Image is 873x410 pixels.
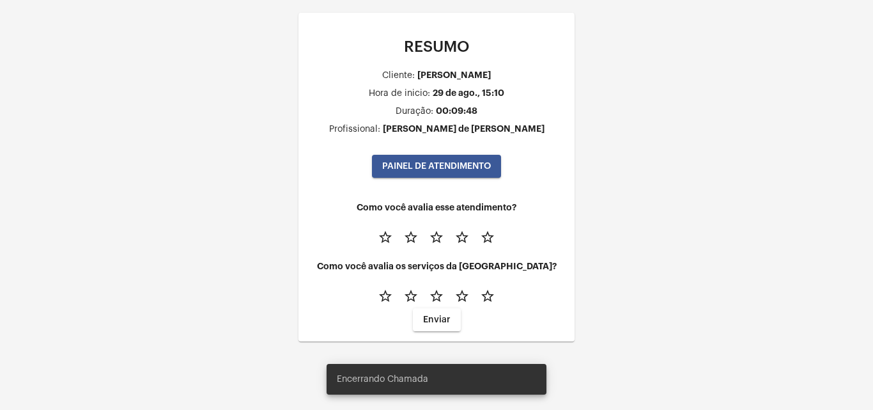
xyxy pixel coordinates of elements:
div: Duração: [396,107,433,116]
mat-icon: star_border [480,230,495,245]
mat-icon: star_border [403,230,419,245]
button: Enviar [413,308,461,331]
mat-icon: star_border [454,230,470,245]
span: Enviar [423,315,451,324]
div: [PERSON_NAME] [417,70,491,80]
button: PAINEL DE ATENDIMENTO [372,155,501,178]
mat-icon: star_border [378,288,393,304]
span: Encerrando Chamada [337,373,428,386]
div: Cliente: [382,71,415,81]
mat-icon: star_border [429,230,444,245]
h4: Como você avalia esse atendimento? [309,203,564,212]
div: [PERSON_NAME] de [PERSON_NAME] [383,124,545,134]
span: PAINEL DE ATENDIMENTO [382,162,491,171]
h4: Como você avalia os serviços da [GEOGRAPHIC_DATA]? [309,262,564,271]
mat-icon: star_border [403,288,419,304]
div: 00:09:48 [436,106,477,116]
div: Hora de inicio: [369,89,430,99]
mat-icon: star_border [480,288,495,304]
div: Profissional: [329,125,380,134]
mat-icon: star_border [429,288,444,304]
mat-icon: star_border [378,230,393,245]
p: RESUMO [309,38,564,55]
div: 29 de ago., 15:10 [433,88,504,98]
mat-icon: star_border [454,288,470,304]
